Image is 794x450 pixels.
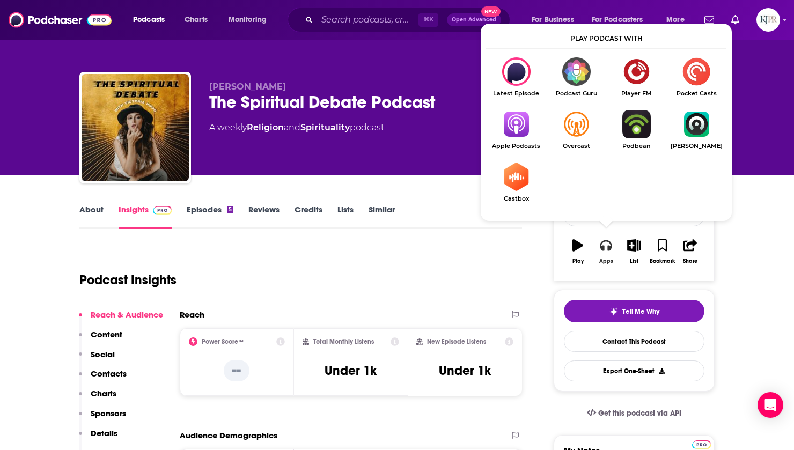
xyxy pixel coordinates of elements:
[486,163,546,202] a: CastboxCastbox
[418,13,438,27] span: ⌘ K
[133,12,165,27] span: Podcasts
[606,90,666,97] span: Player FM
[79,368,127,388] button: Contacts
[546,90,606,97] span: Podcast Guru
[221,11,281,28] button: open menu
[620,232,648,271] button: List
[599,258,613,264] div: Apps
[486,57,546,97] div: The Spiritual Debate Podcast on Latest Episode
[666,12,685,27] span: More
[229,12,267,27] span: Monitoring
[756,8,780,32] button: Show profile menu
[178,11,214,28] a: Charts
[648,232,676,271] button: Bookmark
[700,11,718,29] a: Show notifications dropdown
[180,309,204,320] h2: Reach
[185,12,208,27] span: Charts
[585,11,659,28] button: open menu
[659,11,698,28] button: open menu
[758,392,783,418] div: Open Intercom Messenger
[666,143,726,150] span: [PERSON_NAME]
[209,121,384,134] div: A weekly podcast
[524,11,587,28] button: open menu
[91,368,127,379] p: Contacts
[79,408,126,428] button: Sponsors
[447,13,501,26] button: Open AdvancedNew
[153,206,172,215] img: Podchaser Pro
[486,90,546,97] span: Latest Episode
[578,400,690,426] a: Get this podcast via API
[486,143,546,150] span: Apple Podcasts
[79,272,177,288] h1: Podcast Insights
[564,360,704,381] button: Export One-Sheet
[295,204,322,229] a: Credits
[284,122,300,132] span: and
[126,11,179,28] button: open menu
[202,338,244,345] h2: Power Score™
[91,408,126,418] p: Sponsors
[727,11,744,29] a: Show notifications dropdown
[756,8,780,32] img: User Profile
[546,57,606,97] a: Podcast GuruPodcast Guru
[692,439,711,449] a: Pro website
[486,195,546,202] span: Castbox
[692,440,711,449] img: Podchaser Pro
[337,204,354,229] a: Lists
[91,388,116,399] p: Charts
[683,258,697,264] div: Share
[592,12,643,27] span: For Podcasters
[91,329,122,340] p: Content
[564,232,592,271] button: Play
[532,12,574,27] span: For Business
[180,430,277,440] h2: Audience Demographics
[317,11,418,28] input: Search podcasts, credits, & more...
[91,428,117,438] p: Details
[622,307,659,316] span: Tell Me Why
[325,363,377,379] h3: Under 1k
[666,57,726,97] a: Pocket CastsPocket Casts
[564,331,704,352] a: Contact This Podcast
[79,204,104,229] a: About
[666,90,726,97] span: Pocket Casts
[606,143,666,150] span: Podbean
[247,122,284,132] a: Religion
[546,110,606,150] a: OvercastOvercast
[9,10,112,30] img: Podchaser - Follow, Share and Rate Podcasts
[609,307,618,316] img: tell me why sparkle
[248,204,280,229] a: Reviews
[224,360,249,381] p: --
[79,428,117,448] button: Details
[79,388,116,408] button: Charts
[650,258,675,264] div: Bookmark
[439,363,491,379] h3: Under 1k
[82,74,189,181] img: The Spiritual Debate Podcast
[91,309,163,320] p: Reach & Audience
[187,204,233,229] a: Episodes5
[592,232,620,271] button: Apps
[564,300,704,322] button: tell me why sparkleTell Me Why
[630,258,638,264] div: List
[79,349,115,369] button: Social
[79,309,163,329] button: Reach & Audience
[452,17,496,23] span: Open Advanced
[313,338,374,345] h2: Total Monthly Listens
[300,122,350,132] a: Spirituality
[369,204,395,229] a: Similar
[481,6,501,17] span: New
[677,232,704,271] button: Share
[427,338,486,345] h2: New Episode Listens
[756,8,780,32] span: Logged in as KJPRpodcast
[486,110,546,150] a: Apple PodcastsApple Podcasts
[227,206,233,213] div: 5
[486,29,726,49] div: Play podcast with
[119,204,172,229] a: InsightsPodchaser Pro
[606,57,666,97] a: Player FMPlayer FM
[209,82,286,92] span: [PERSON_NAME]
[666,110,726,150] a: Castro[PERSON_NAME]
[572,258,584,264] div: Play
[546,143,606,150] span: Overcast
[79,329,122,349] button: Content
[91,349,115,359] p: Social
